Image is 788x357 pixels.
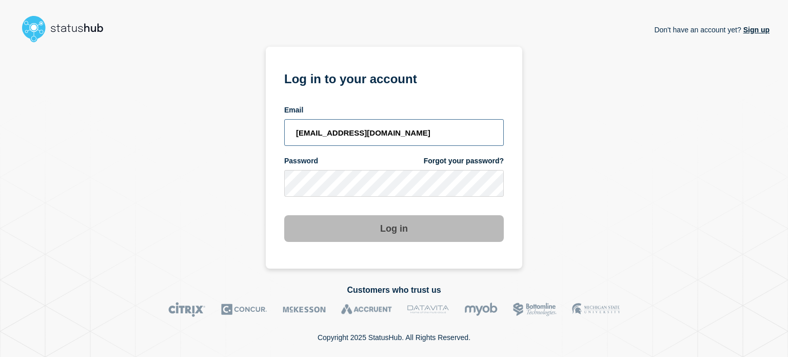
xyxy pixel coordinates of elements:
[221,302,267,317] img: Concur logo
[284,68,504,87] h1: Log in to your account
[407,302,449,317] img: DataVita logo
[654,17,770,42] p: Don't have an account yet?
[572,302,620,317] img: MSU logo
[513,302,557,317] img: Bottomline logo
[18,286,770,295] h2: Customers who trust us
[18,12,116,45] img: StatusHub logo
[741,26,770,34] a: Sign up
[464,302,498,317] img: myob logo
[283,302,326,317] img: McKesson logo
[341,302,392,317] img: Accruent logo
[284,105,303,115] span: Email
[284,119,504,146] input: email input
[284,215,504,242] button: Log in
[284,156,318,166] span: Password
[168,302,206,317] img: Citrix logo
[318,333,470,342] p: Copyright 2025 StatusHub. All Rights Reserved.
[424,156,504,166] a: Forgot your password?
[284,170,504,197] input: password input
